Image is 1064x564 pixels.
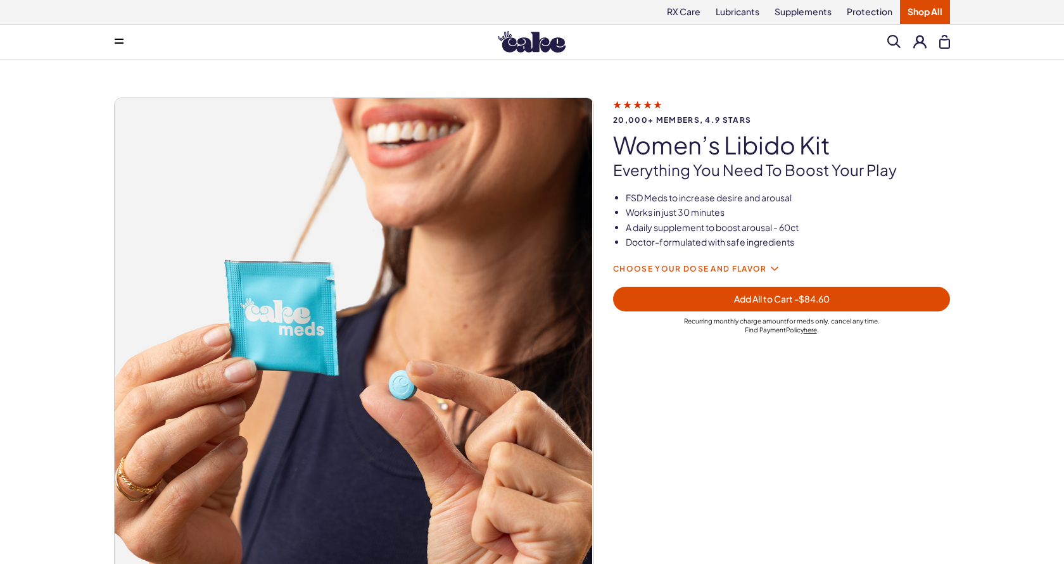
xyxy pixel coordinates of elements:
span: Find Payment [745,326,786,334]
button: Add All to Cart -$84.60 [613,287,950,311]
div: Recurring monthly charge amount for meds only , cancel any time. Policy . [613,316,950,334]
span: 20,000+ members, 4.9 stars [613,116,950,124]
a: 20,000+ members, 4.9 stars [613,99,950,124]
p: Everything you need to Boost Your Play [613,160,950,181]
li: Doctor-formulated with safe ingredients [626,236,950,249]
a: here [804,326,817,334]
span: Add All to Cart [734,293,830,304]
div: Choose your dose and flavor [613,261,950,277]
li: A daily supplement to boost arousal - 60ct [626,222,950,234]
span: Choose your dose and flavor [613,265,767,273]
h1: Women’s Libido Kit [613,132,950,158]
span: - $84.60 [794,293,830,304]
img: Hello Cake [498,31,566,53]
li: FSD Meds to increase desire and arousal [626,192,950,204]
li: Works in just 30 minutes [626,206,950,219]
